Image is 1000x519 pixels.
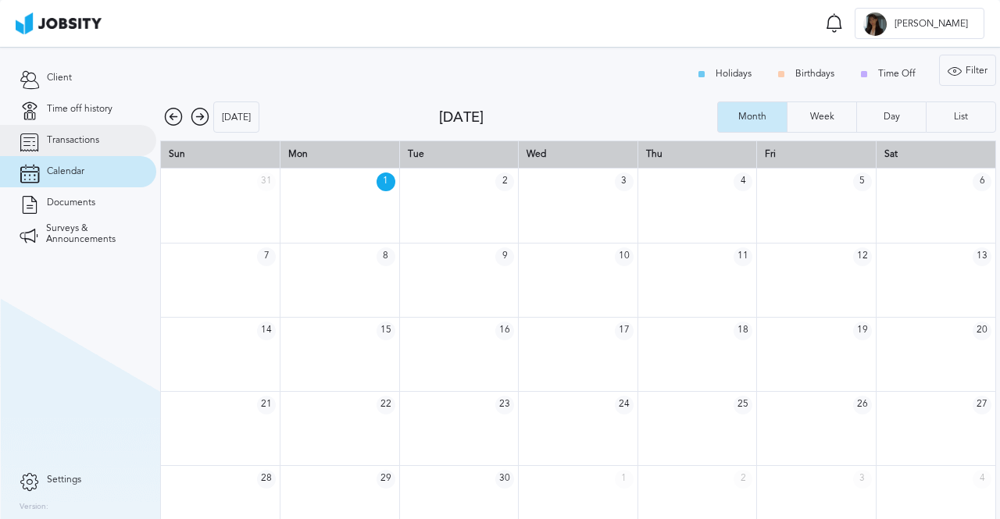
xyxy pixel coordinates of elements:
div: Day [876,112,908,123]
img: ab4bad089aa723f57921c736e9817d99.png [16,12,102,34]
button: B[PERSON_NAME] [855,8,984,39]
span: Fri [765,148,776,159]
span: 12 [853,247,872,266]
button: Filter [939,55,996,86]
span: 18 [734,322,752,340]
span: 4 [973,470,991,489]
div: Month [730,112,774,123]
span: Wed [527,148,546,159]
span: Transactions [47,135,99,146]
span: 2 [495,172,514,191]
span: 2 [734,470,752,489]
span: 25 [734,396,752,414]
span: 7 [257,247,276,266]
span: 30 [495,470,514,489]
span: 4 [734,172,752,191]
div: Week [802,112,842,123]
button: List [926,101,996,133]
span: 15 [377,322,395,340]
span: 5 [853,172,872,191]
span: 17 [615,322,634,340]
span: Documents [47,197,95,208]
span: [PERSON_NAME] [887,19,976,30]
span: 9 [495,247,514,266]
button: Week [787,101,856,133]
span: 3 [853,470,872,489]
span: Mon [288,148,308,159]
span: 29 [377,470,395,489]
span: Thu [646,148,662,159]
span: 1 [377,172,395,191]
div: [DATE] [214,102,259,133]
span: 13 [973,247,991,266]
span: 23 [495,396,514,414]
div: [DATE] [439,109,718,126]
span: 6 [973,172,991,191]
span: 22 [377,396,395,414]
span: Surveys & Announcements [46,223,137,245]
span: 14 [257,322,276,340]
label: Version: [20,503,48,512]
span: 31 [257,172,276,191]
span: Time off history [47,104,112,115]
span: 3 [615,172,634,191]
span: 21 [257,396,276,414]
span: Settings [47,475,81,485]
span: 10 [615,247,634,266]
span: 19 [853,322,872,340]
div: Filter [940,55,995,87]
span: Calendar [47,166,84,177]
button: Month [717,101,787,133]
span: Client [47,73,72,84]
button: [DATE] [213,101,259,133]
span: 24 [615,396,634,414]
span: Sat [884,148,898,159]
span: 27 [973,396,991,414]
span: Sun [169,148,185,159]
span: 28 [257,470,276,489]
span: 20 [973,322,991,340]
span: Tue [408,148,424,159]
button: Day [856,101,926,133]
span: 16 [495,322,514,340]
div: B [863,12,887,36]
span: 1 [615,470,634,489]
div: List [946,112,976,123]
span: 8 [377,247,395,266]
span: 26 [853,396,872,414]
span: 11 [734,247,752,266]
